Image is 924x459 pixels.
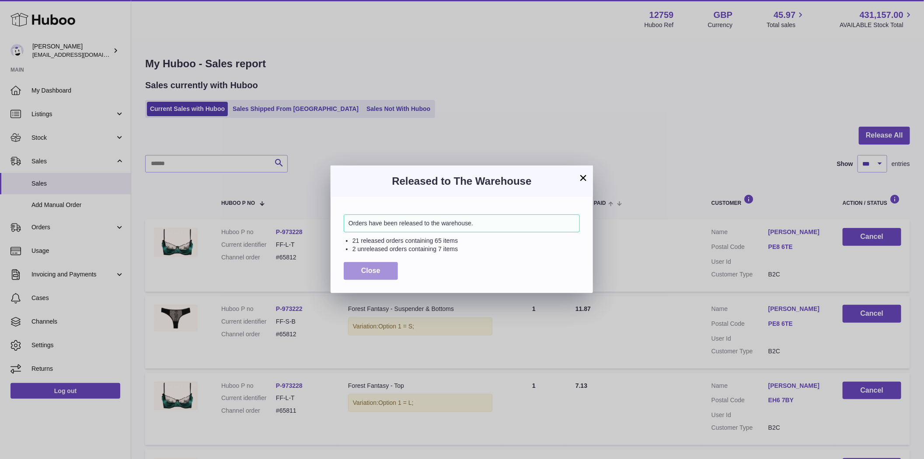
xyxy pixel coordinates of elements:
[578,173,589,183] button: ×
[361,267,380,274] span: Close
[344,174,580,188] h3: Released to The Warehouse
[352,245,580,253] li: 2 unreleased orders containing 7 items
[344,262,398,280] button: Close
[352,237,580,245] li: 21 released orders containing 65 items
[344,214,580,232] div: Orders have been released to the warehouse.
